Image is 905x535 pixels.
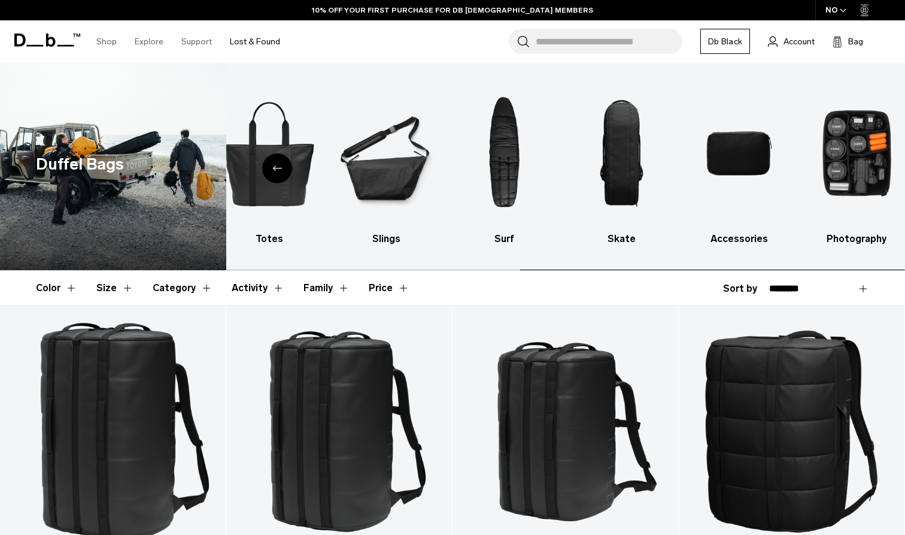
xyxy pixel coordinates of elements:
h3: Surf [456,232,552,246]
a: 10% OFF YOUR FIRST PURCHASE FOR DB [DEMOGRAPHIC_DATA] MEMBERS [312,5,593,16]
li: 7 / 10 [456,81,552,246]
li: 8 / 10 [573,81,670,246]
button: Toggle Filter [36,271,77,306]
img: Db [456,81,552,226]
h3: Totes [221,232,317,246]
li: 6 / 10 [338,81,435,246]
img: Db [573,81,670,226]
button: Toggle Filter [96,271,133,306]
span: Account [783,35,815,48]
h3: Photography [809,232,905,246]
h3: Skate [573,232,670,246]
button: Toggle Filter [232,271,284,306]
a: Db Surf [456,81,552,246]
img: Db [809,81,905,226]
a: Support [181,20,212,63]
h3: Accessories [691,232,787,246]
a: Account [768,34,815,49]
h3: Slings [338,232,435,246]
a: Db Skate [573,81,670,246]
a: Db Accessories [691,81,787,246]
a: Db Black [700,29,750,54]
a: Db Slings [338,81,435,246]
span: Bag [848,35,863,48]
button: Toggle Price [369,271,409,306]
nav: Main Navigation [87,20,289,63]
img: Db [221,81,317,226]
li: 9 / 10 [691,81,787,246]
button: Toggle Filter [303,271,350,306]
li: 10 / 10 [809,81,905,246]
div: Previous slide [262,153,292,183]
li: 5 / 10 [221,81,317,246]
button: Toggle Filter [153,271,212,306]
a: Db Totes [221,81,317,246]
img: Db [691,81,787,226]
a: Db Photography [809,81,905,246]
h1: Duffel Bags [36,152,124,177]
button: Bag [833,34,863,49]
a: Explore [135,20,163,63]
img: Db [338,81,435,226]
a: Lost & Found [230,20,280,63]
a: Shop [96,20,117,63]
